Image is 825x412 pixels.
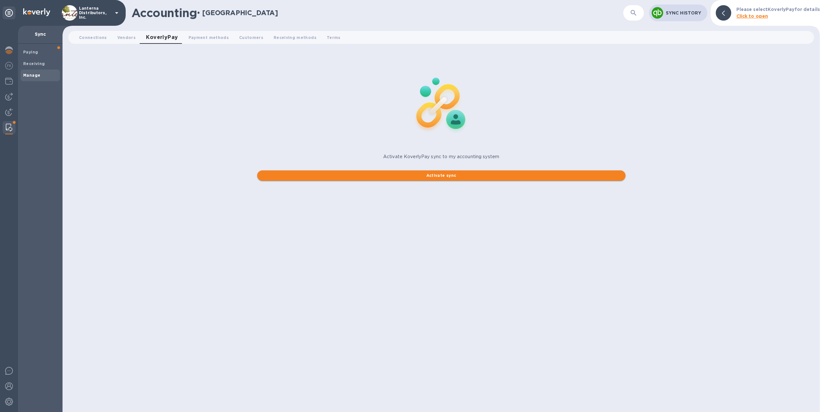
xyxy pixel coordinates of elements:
[23,31,57,37] p: Sync
[327,34,341,41] span: Terms
[666,10,702,16] p: Sync History
[257,153,626,160] p: Activate KoverlyPay sync to my accounting system
[23,50,38,54] b: Paying
[79,6,111,20] p: Lanterna Distributors, Inc.
[23,8,50,16] img: Logo
[257,170,626,181] button: Activate sync
[736,7,820,12] b: Please select KoverlyPay for details
[274,34,316,41] span: Receiving methods
[79,34,107,41] span: Connections
[189,34,229,41] span: Payment methods
[117,34,136,41] span: Vendors
[197,9,278,17] h2: • [GEOGRAPHIC_DATA]
[239,34,263,41] span: Customers
[5,77,13,85] img: Wallets
[5,62,13,70] img: Foreign exchange
[23,73,40,78] b: Manage
[131,6,197,20] h1: Accounting
[146,33,178,42] span: KoverlyPay
[736,14,768,19] b: Click to open
[262,172,620,179] span: Activate sync
[3,6,15,19] div: Unpin categories
[23,61,45,66] b: Receiving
